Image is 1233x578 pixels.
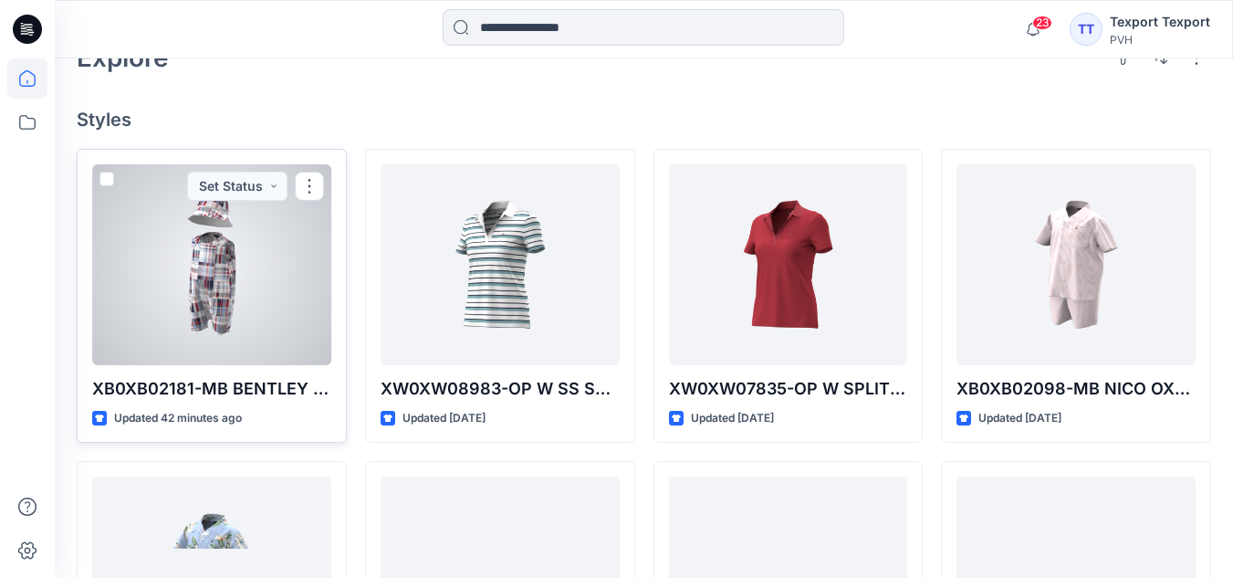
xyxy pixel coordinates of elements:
[92,376,331,402] p: XB0XB02181-MB BENTLEY [PERSON_NAME] & HAT SET-V01
[669,164,908,365] a: XW0XW07835-OP W SPLIT NECK POLO-V01
[92,164,331,365] a: XB0XB02181-MB BENTLEY SHORTALL & HAT SET-V01
[978,409,1061,428] p: Updated [DATE]
[381,376,620,402] p: XW0XW08983-OP W SS STRIPE SPLIT-NK POLO-V01
[402,409,486,428] p: Updated [DATE]
[956,376,1196,402] p: XB0XB02098-MB NICO OXFORD STRIPE SET-V01
[956,164,1196,365] a: XB0XB02098-MB NICO OXFORD STRIPE SET-V01
[1110,11,1210,33] div: Texport Texport
[77,43,169,72] h2: Explore
[669,376,908,402] p: XW0XW07835-OP W SPLIT NECK POLO-V01
[691,409,774,428] p: Updated [DATE]
[1032,16,1052,30] span: 23
[1110,33,1210,47] div: PVH
[381,164,620,365] a: XW0XW08983-OP W SS STRIPE SPLIT-NK POLO-V01
[77,109,1211,131] h4: Styles
[1070,13,1102,46] div: TT
[114,409,242,428] p: Updated 42 minutes ago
